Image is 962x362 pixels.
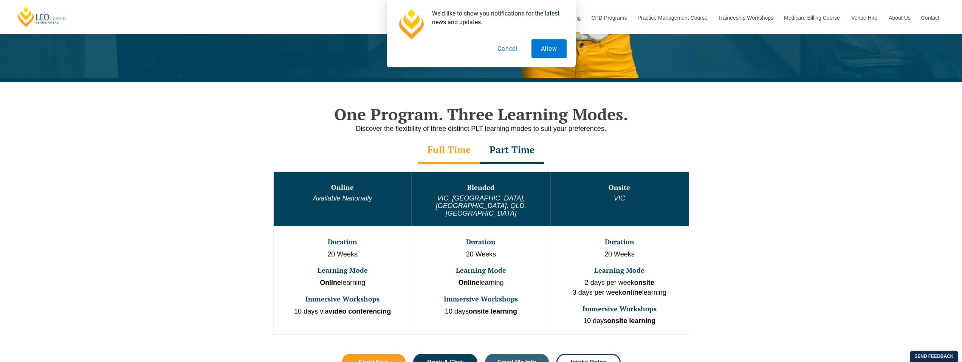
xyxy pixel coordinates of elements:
p: 10 days via [274,307,411,317]
button: Allow [531,39,567,58]
strong: onsite learning [469,308,517,315]
h3: Immersive Workshops [551,305,688,313]
p: 2 days per week 3 days per week learning [551,278,688,297]
em: VIC, [GEOGRAPHIC_DATA], [GEOGRAPHIC_DATA], QLD, [GEOGRAPHIC_DATA] [436,194,526,217]
div: Full Time [418,137,480,164]
h3: Duration [274,238,411,246]
h3: Immersive Workshops [413,295,549,303]
p: 20 Weeks [274,250,411,259]
h3: Blended [413,184,549,191]
h3: Duration [413,238,549,246]
button: Cancel [488,39,527,58]
div: Part Time [480,137,544,164]
img: notification icon [396,9,426,39]
h2: One Program. Three Learning Modes. [266,105,697,124]
h3: Immersive Workshops [274,295,411,303]
h3: Learning Mode [551,267,688,274]
strong: Online [320,279,341,286]
p: 10 days [551,316,688,326]
em: Available Nationally [313,194,372,202]
p: 10 days [413,307,549,317]
p: learning [274,278,411,288]
h3: Duration [551,238,688,246]
p: Discover the flexibility of three distinct PLT learning modes to suit your preferences. [266,124,697,134]
h3: Onsite [551,184,688,191]
strong: Online [458,279,479,286]
strong: online [622,289,642,296]
p: 20 Weeks [413,250,549,259]
h3: Learning Mode [413,267,549,274]
strong: onsite learning [607,317,655,325]
em: VIC [614,194,625,202]
strong: onsite [634,279,654,286]
strong: video conferencing [328,308,391,315]
p: 20 Weeks [551,250,688,259]
div: We'd like to show you notifications for the latest news and updates. [426,9,567,26]
h3: Learning Mode [274,267,411,274]
h3: Online [274,184,411,191]
p: learning [413,278,549,288]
